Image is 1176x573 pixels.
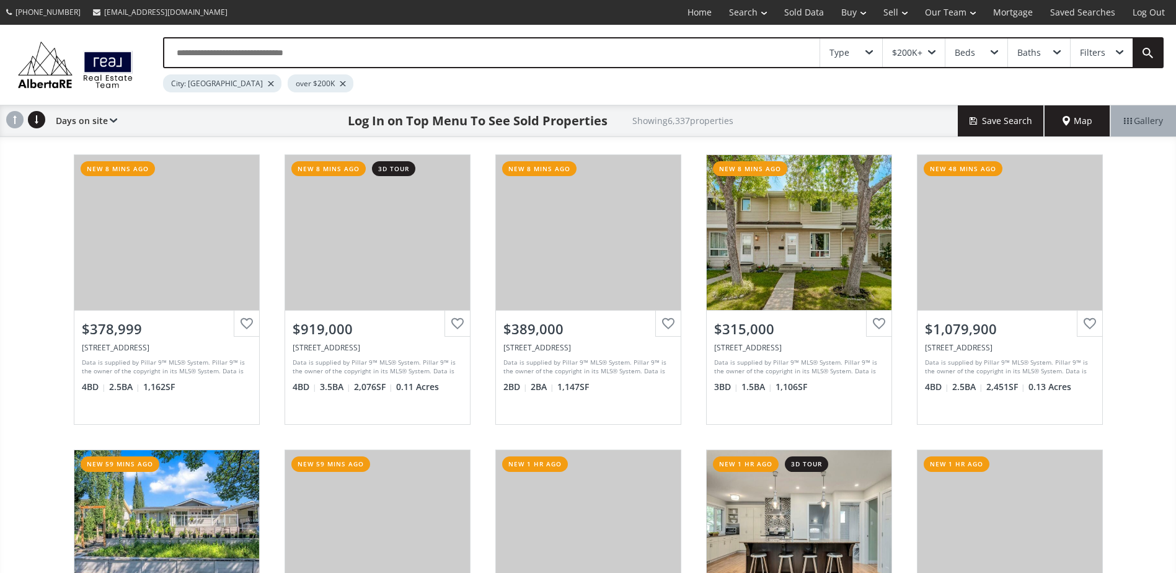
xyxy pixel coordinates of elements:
span: Gallery [1124,115,1163,127]
span: 4 BD [293,381,317,393]
div: Gallery [1110,105,1176,136]
a: [EMAIL_ADDRESS][DOMAIN_NAME] [87,1,234,24]
div: Baths [1017,48,1041,57]
div: $389,000 [503,319,673,339]
span: 1,147 SF [557,381,589,393]
a: new 8 mins ago$315,000[STREET_ADDRESS]Data is supplied by Pillar 9™ MLS® System. Pillar 9™ is the... [694,142,904,437]
span: 1,162 SF [143,381,175,393]
div: 1155 Falconridge Drive NE #69, Calgary, AB T3J 1E1 [714,342,884,353]
button: Save Search [958,105,1045,136]
span: 4 BD [925,381,949,393]
div: Beds [955,48,975,57]
span: 0.13 Acres [1028,381,1071,393]
div: Days on site [50,105,117,136]
div: $919,000 [293,319,462,339]
span: 3.5 BA [320,381,351,393]
span: 2 BD [503,381,528,393]
div: Data is supplied by Pillar 9™ MLS® System. Pillar 9™ is the owner of the copyright in its MLS® Sy... [293,358,459,376]
span: Map [1063,115,1092,127]
span: 2,451 SF [986,381,1025,393]
div: Map [1045,105,1110,136]
span: [EMAIL_ADDRESS][DOMAIN_NAME] [104,7,228,17]
a: new 8 mins ago$389,000[STREET_ADDRESS]Data is supplied by Pillar 9™ MLS® System. Pillar 9™ is the... [483,142,694,437]
span: 4 BD [82,381,106,393]
div: City: [GEOGRAPHIC_DATA] [163,74,281,92]
div: Filters [1080,48,1105,57]
span: 2.5 BA [109,381,140,393]
span: 3 BD [714,381,738,393]
a: new 48 mins ago$1,079,900[STREET_ADDRESS]Data is supplied by Pillar 9™ MLS® System. Pillar 9™ is ... [904,142,1115,437]
h1: Log In on Top Menu To See Sold Properties [348,112,608,130]
span: 1,106 SF [776,381,807,393]
div: 3810 43 Street SW #309, Calgary, AB T3E 7T7 [503,342,673,353]
div: 208 Coral Shores Bay NE, Calgary, AB T3J 3J6 [925,342,1095,353]
span: 2,076 SF [354,381,393,393]
span: [PHONE_NUMBER] [15,7,81,17]
img: Logo [12,38,138,91]
div: $200K+ [892,48,922,57]
span: 2 BA [531,381,554,393]
div: Data is supplied by Pillar 9™ MLS® System. Pillar 9™ is the owner of the copyright in its MLS® Sy... [503,358,670,376]
div: 111 Tarawood Lane NE #301, Calgary, AB T3J 0C1 [82,342,252,353]
span: 0.11 Acres [396,381,439,393]
div: $315,000 [714,319,884,339]
h2: Showing 6,337 properties [632,116,733,125]
div: Data is supplied by Pillar 9™ MLS® System. Pillar 9™ is the owner of the copyright in its MLS® Sy... [925,358,1092,376]
div: Data is supplied by Pillar 9™ MLS® System. Pillar 9™ is the owner of the copyright in its MLS® Sy... [714,358,881,376]
a: new 8 mins ago3d tour$919,000[STREET_ADDRESS]Data is supplied by Pillar 9™ MLS® System. Pillar 9™... [272,142,483,437]
div: $1,079,900 [925,319,1095,339]
span: 2.5 BA [952,381,983,393]
div: Type [829,48,849,57]
div: $378,999 [82,319,252,339]
span: 1.5 BA [741,381,772,393]
a: new 8 mins ago$378,999[STREET_ADDRESS]Data is supplied by Pillar 9™ MLS® System. Pillar 9™ is the... [61,142,272,437]
div: Data is supplied by Pillar 9™ MLS® System. Pillar 9™ is the owner of the copyright in its MLS® Sy... [82,358,249,376]
div: 23 Cranleigh Mews SE, Calgary, AB T3M1E1 [293,342,462,353]
div: over $200K [288,74,353,92]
